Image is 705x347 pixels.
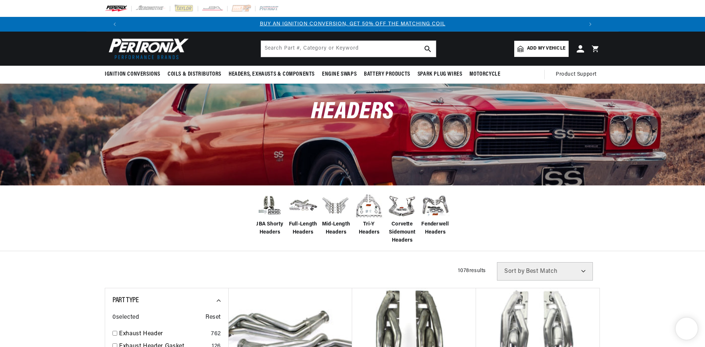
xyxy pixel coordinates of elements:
[514,41,569,57] a: Add my vehicle
[311,100,394,124] span: Headers
[387,191,417,245] a: Corvette Sidemount Headers Corvette Sidemount Headers
[205,313,221,322] span: Reset
[288,191,318,237] a: Full-Length Headers Full-Length Headers
[164,66,225,83] summary: Coils & Distributors
[107,17,122,32] button: Translation missing: en.sections.announcements.previous_announcement
[583,17,598,32] button: Translation missing: en.sections.announcements.next_announcement
[421,191,450,220] img: Fenderwell Headers
[86,17,619,32] slideshow-component: Translation missing: en.sections.announcements.announcement_bar
[469,71,500,78] span: Motorcycle
[211,329,221,339] div: 762
[105,36,189,61] img: Pertronix
[421,191,450,237] a: Fenderwell Headers Fenderwell Headers
[354,220,384,237] span: Tri-Y Headers
[527,45,565,52] span: Add my vehicle
[261,41,436,57] input: Search Part #, Category or Keyword
[322,71,357,78] span: Engine Swaps
[504,268,525,274] span: Sort by
[421,220,450,237] span: Fenderwell Headers
[360,66,414,83] summary: Battery Products
[466,66,504,83] summary: Motorcycle
[288,220,318,237] span: Full-Length Headers
[354,191,384,220] img: Tri-Y Headers
[112,297,139,304] span: Part Type
[225,66,318,83] summary: Headers, Exhausts & Components
[255,193,284,218] img: JBA Shorty Headers
[255,191,284,237] a: JBA Shorty Headers JBA Shorty Headers
[260,21,445,27] a: BUY AN IGNITION CONVERSION, GET 50% OFF THE MATCHING COIL
[387,191,417,220] img: Corvette Sidemount Headers
[119,329,208,339] a: Exhaust Header
[321,220,351,237] span: Mid-Length Headers
[420,41,436,57] button: search button
[122,20,583,28] div: 1 of 3
[229,71,315,78] span: Headers, Exhausts & Components
[387,220,417,245] span: Corvette Sidemount Headers
[321,191,351,237] a: Mid-Length Headers Mid-Length Headers
[122,20,583,28] div: Announcement
[105,71,160,78] span: Ignition Conversions
[556,71,597,79] span: Product Support
[418,71,462,78] span: Spark Plug Wires
[105,66,164,83] summary: Ignition Conversions
[168,71,221,78] span: Coils & Distributors
[414,66,466,83] summary: Spark Plug Wires
[497,262,593,281] select: Sort by
[112,313,139,322] span: 0 selected
[321,191,351,220] img: Mid-Length Headers
[364,71,410,78] span: Battery Products
[458,268,486,274] span: 1078 results
[255,220,284,237] span: JBA Shorty Headers
[318,66,360,83] summary: Engine Swaps
[288,194,318,217] img: Full-Length Headers
[354,191,384,237] a: Tri-Y Headers Tri-Y Headers
[556,66,600,83] summary: Product Support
